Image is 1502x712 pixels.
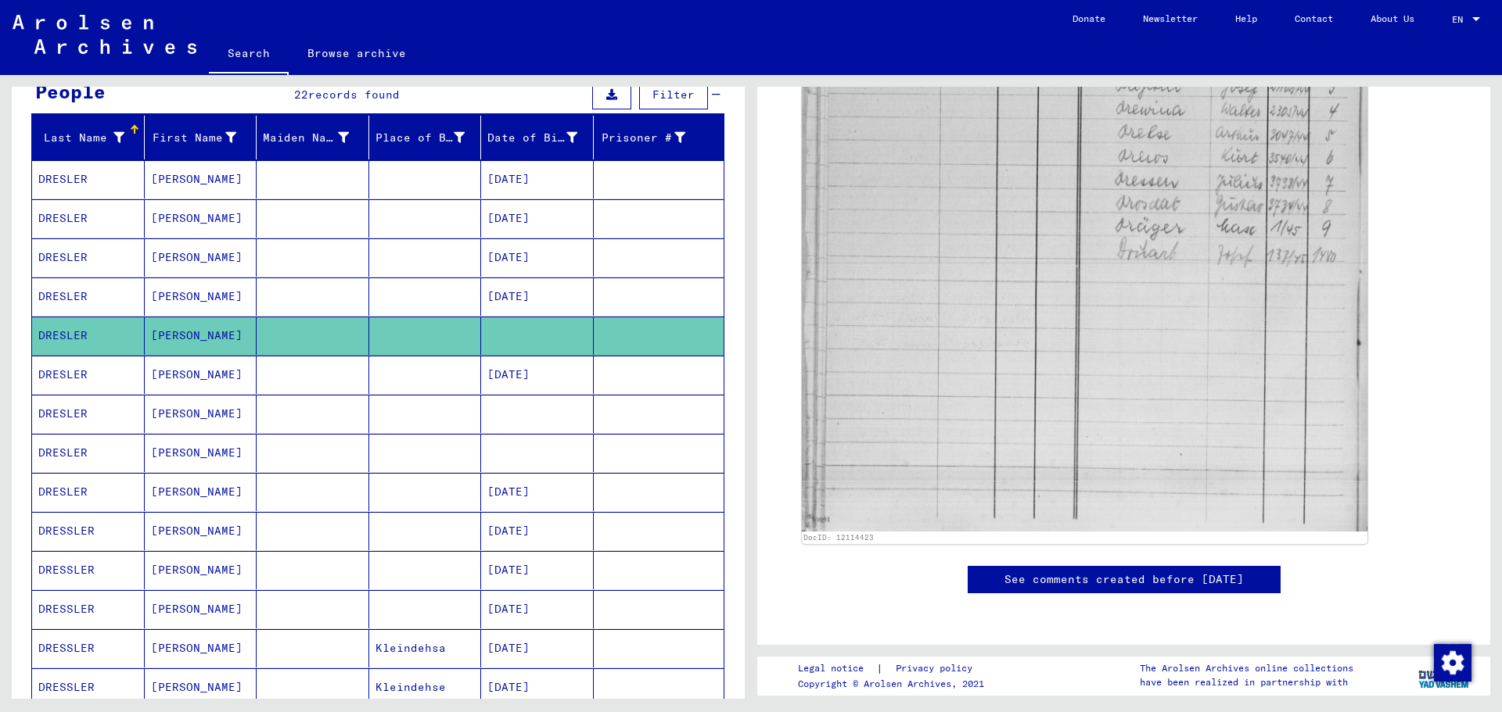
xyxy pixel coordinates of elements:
[209,34,289,75] a: Search
[32,317,145,355] mat-cell: DRESLER
[145,473,257,511] mat-cell: [PERSON_NAME]
[32,473,145,511] mat-cell: DRESLER
[151,125,257,150] div: First Name
[600,130,686,146] div: Prisoner #
[38,130,124,146] div: Last Name
[1434,644,1471,682] img: Zustimmung ändern
[375,125,485,150] div: Place of Birth
[375,130,465,146] div: Place of Birth
[369,629,482,667] mat-cell: Kleindehsa
[145,356,257,394] mat-cell: [PERSON_NAME]
[481,116,594,159] mat-header-cell: Date of Birth
[32,238,145,277] mat-cell: DRESLER
[32,512,145,550] mat-cell: DRESSLER
[263,130,349,146] div: Maiden Name
[1415,656,1474,695] img: yv_logo.png
[38,125,144,150] div: Last Name
[308,88,400,102] span: records found
[145,238,257,277] mat-cell: [PERSON_NAME]
[600,125,706,150] div: Prisoner #
[481,277,594,316] mat-cell: [DATE]
[145,199,257,238] mat-cell: [PERSON_NAME]
[32,160,145,199] mat-cell: DRESLER
[481,551,594,589] mat-cell: [DATE]
[1140,675,1353,689] p: have been realized in partnership with
[1140,661,1353,675] p: The Arolsen Archives online collections
[594,116,724,159] mat-header-cell: Prisoner #
[32,434,145,472] mat-cell: DRESLER
[481,590,594,628] mat-cell: [DATE]
[35,77,106,106] div: People
[481,512,594,550] mat-cell: [DATE]
[13,15,196,54] img: Arolsen_neg.svg
[1452,13,1463,25] mat-select-trigger: EN
[487,125,597,150] div: Date of Birth
[145,434,257,472] mat-cell: [PERSON_NAME]
[289,34,425,72] a: Browse archive
[32,590,145,628] mat-cell: DRESSLER
[32,629,145,667] mat-cell: DRESSLER
[32,116,145,159] mat-header-cell: Last Name
[639,80,708,109] button: Filter
[487,130,577,146] div: Date of Birth
[145,512,257,550] mat-cell: [PERSON_NAME]
[32,277,145,316] mat-cell: DRESLER
[481,160,594,199] mat-cell: [DATE]
[32,199,145,238] mat-cell: DRESLER
[32,356,145,394] mat-cell: DRESLER
[145,590,257,628] mat-cell: [PERSON_NAME]
[369,668,482,707] mat-cell: Kleindehse
[145,160,257,199] mat-cell: [PERSON_NAME]
[652,88,695,102] span: Filter
[151,130,237,146] div: First Name
[257,116,369,159] mat-header-cell: Maiden Name
[32,395,145,433] mat-cell: DRESLER
[481,238,594,277] mat-cell: [DATE]
[32,668,145,707] mat-cell: DRESSLER
[145,551,257,589] mat-cell: [PERSON_NAME]
[1433,643,1471,681] div: Zustimmung ändern
[145,317,257,355] mat-cell: [PERSON_NAME]
[798,660,991,677] div: |
[32,551,145,589] mat-cell: DRESSLER
[798,660,876,677] a: Legal notice
[369,116,482,159] mat-header-cell: Place of Birth
[145,668,257,707] mat-cell: [PERSON_NAME]
[294,88,308,102] span: 22
[481,668,594,707] mat-cell: [DATE]
[481,473,594,511] mat-cell: [DATE]
[883,660,991,677] a: Privacy policy
[1004,571,1244,588] a: See comments created before [DATE]
[481,356,594,394] mat-cell: [DATE]
[798,677,991,691] p: Copyright © Arolsen Archives, 2021
[263,125,368,150] div: Maiden Name
[481,199,594,238] mat-cell: [DATE]
[145,116,257,159] mat-header-cell: First Name
[803,533,874,542] a: DocID: 12114423
[145,629,257,667] mat-cell: [PERSON_NAME]
[481,629,594,667] mat-cell: [DATE]
[145,395,257,433] mat-cell: [PERSON_NAME]
[145,277,257,316] mat-cell: [PERSON_NAME]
